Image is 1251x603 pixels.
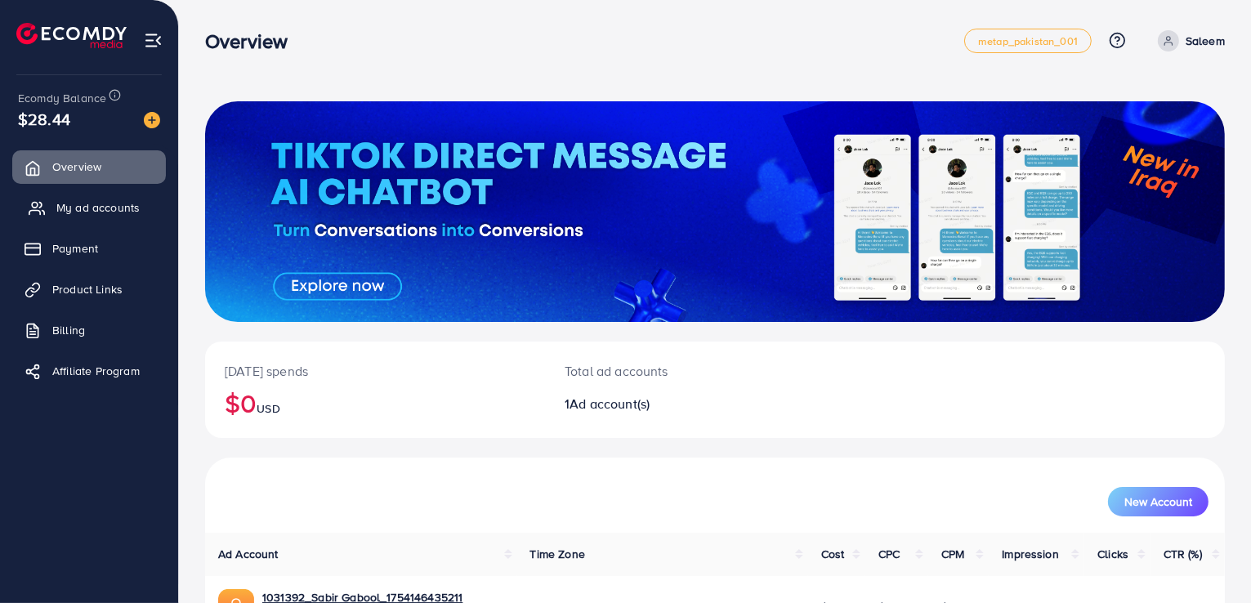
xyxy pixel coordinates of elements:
[225,361,525,381] p: [DATE] spends
[530,546,585,562] span: Time Zone
[144,31,163,50] img: menu
[1186,31,1225,51] p: Saleem
[52,322,85,338] span: Billing
[1182,529,1239,591] iframe: Chat
[1151,30,1225,51] a: Saleem
[821,546,845,562] span: Cost
[257,400,279,417] span: USD
[1164,546,1202,562] span: CTR (%)
[144,112,160,128] img: image
[18,107,70,131] span: $28.44
[52,159,101,175] span: Overview
[565,396,780,412] h2: 1
[225,387,525,418] h2: $0
[18,90,106,106] span: Ecomdy Balance
[941,546,964,562] span: CPM
[52,363,140,379] span: Affiliate Program
[12,191,166,224] a: My ad accounts
[218,546,279,562] span: Ad Account
[570,395,650,413] span: Ad account(s)
[12,273,166,306] a: Product Links
[52,240,98,257] span: Payment
[12,150,166,183] a: Overview
[878,546,900,562] span: CPC
[1002,546,1059,562] span: Impression
[964,29,1092,53] a: metap_pakistan_001
[205,29,301,53] h3: Overview
[12,355,166,387] a: Affiliate Program
[1124,496,1192,507] span: New Account
[978,36,1078,47] span: metap_pakistan_001
[12,232,166,265] a: Payment
[1108,487,1209,516] button: New Account
[565,361,780,381] p: Total ad accounts
[52,281,123,297] span: Product Links
[12,314,166,346] a: Billing
[56,199,140,216] span: My ad accounts
[1097,546,1128,562] span: Clicks
[16,23,127,48] img: logo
